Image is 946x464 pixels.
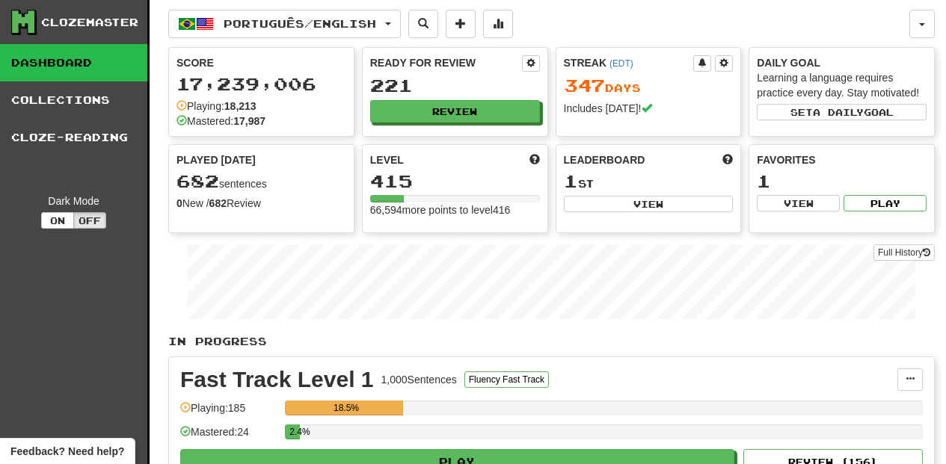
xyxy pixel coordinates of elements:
div: Mastered: 24 [180,424,277,449]
span: Português / English [224,17,376,30]
button: On [41,212,74,229]
div: 1,000 Sentences [381,372,457,387]
span: Leaderboard [564,152,645,167]
div: Daily Goal [757,55,927,70]
div: Ready for Review [370,55,522,70]
span: 682 [176,170,219,191]
span: 347 [564,75,605,96]
button: More stats [483,10,513,38]
div: st [564,172,734,191]
div: Learning a language requires practice every day. Stay motivated! [757,70,927,100]
div: Clozemaster [41,15,138,30]
strong: 17,987 [233,115,265,127]
strong: 682 [209,197,227,209]
span: Played [DATE] [176,152,256,167]
div: 2.4% [289,424,300,439]
div: 18.5% [289,400,403,415]
div: New / Review [176,196,346,211]
button: Seta dailygoal [757,104,927,120]
div: 221 [370,76,540,95]
div: sentences [176,172,346,191]
div: 66,594 more points to level 416 [370,202,540,217]
div: Playing: [176,99,257,114]
div: Mastered: [176,114,265,129]
a: (EDT) [609,58,633,69]
button: Play [844,195,927,211]
div: 17,239,006 [176,75,346,93]
button: View [564,196,734,212]
button: Off [73,212,106,229]
div: 415 [370,172,540,191]
button: Fluency Fast Track [464,371,549,388]
div: 1 [757,172,927,191]
div: Day s [564,76,734,96]
span: This week in points, UTC [722,152,733,167]
strong: 0 [176,197,182,209]
button: Add sentence to collection [446,10,476,38]
strong: 18,213 [224,100,257,112]
div: Score [176,55,346,70]
span: 1 [564,170,578,191]
button: Review [370,100,540,123]
span: Score more points to level up [529,152,540,167]
span: a daily [813,107,864,117]
div: Dark Mode [11,194,136,208]
div: Fast Track Level 1 [180,368,374,391]
p: In Progress [168,334,935,349]
span: Open feedback widget [10,444,124,459]
div: Streak [564,55,694,70]
button: Search sentences [408,10,438,38]
div: Includes [DATE]! [564,101,734,116]
button: Português/English [168,10,401,38]
a: Full History [873,244,935,261]
div: Favorites [757,152,927,167]
button: View [757,195,840,211]
span: Level [370,152,404,167]
div: Playing: 185 [180,400,277,425]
